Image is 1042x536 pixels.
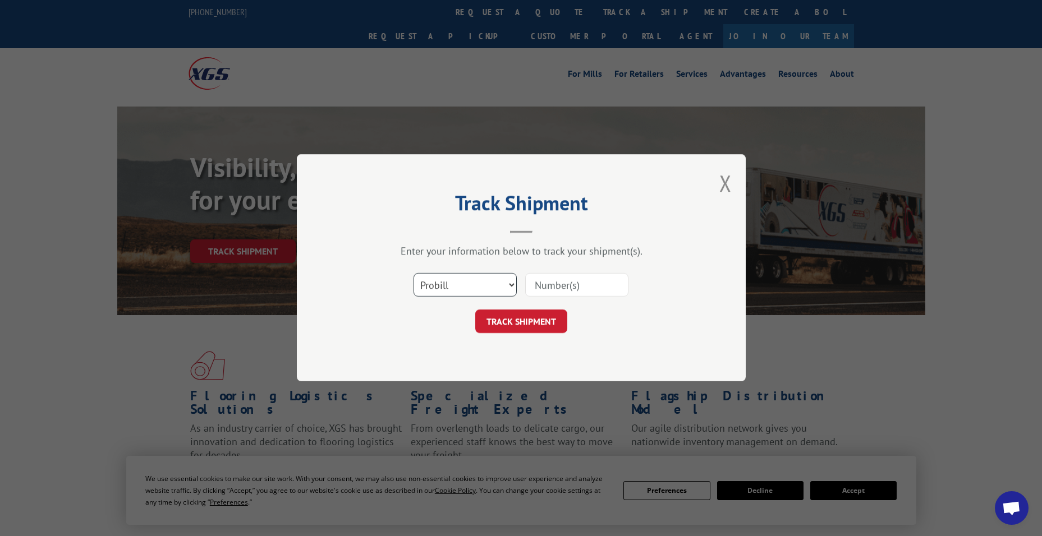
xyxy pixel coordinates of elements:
input: Number(s) [525,274,628,297]
div: Enter your information below to track your shipment(s). [353,245,690,258]
button: Close modal [719,168,732,198]
h2: Track Shipment [353,195,690,216]
div: Open chat [995,491,1029,525]
button: TRACK SHIPMENT [475,310,567,334]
